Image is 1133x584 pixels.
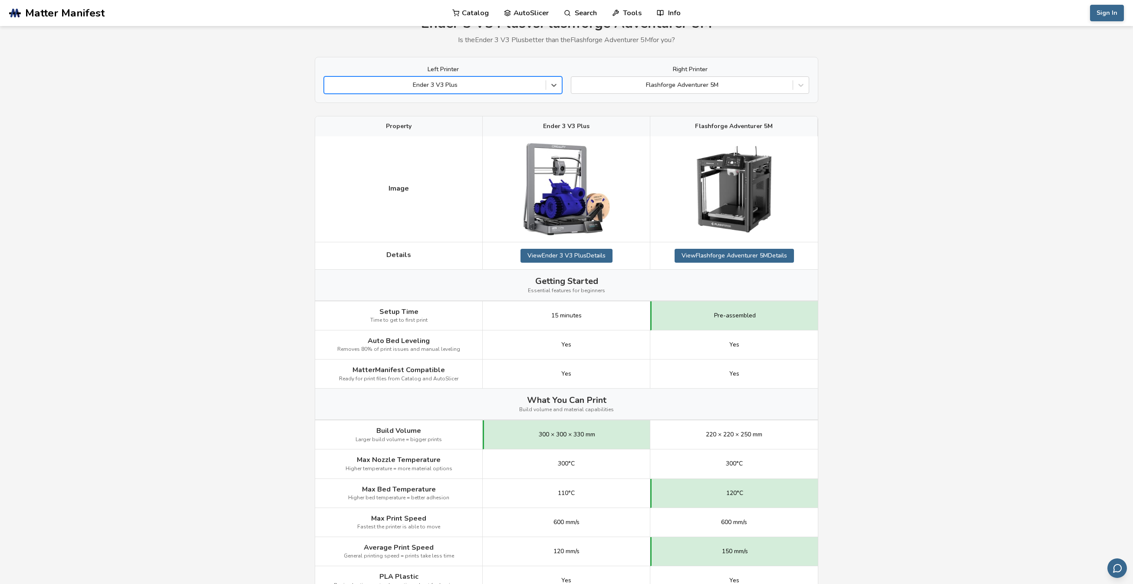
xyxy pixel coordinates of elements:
[726,460,743,467] span: 300°C
[571,66,809,73] label: Right Printer
[376,427,421,435] span: Build Volume
[386,123,412,130] span: Property
[726,490,743,497] span: 120°C
[714,312,756,319] span: Pre-assembled
[368,337,430,345] span: Auto Bed Leveling
[315,16,818,32] h1: Ender 3 V3 Plus vs Flashforge Adventurer 5M
[362,485,436,493] span: Max Bed Temperature
[386,251,411,259] span: Details
[1107,558,1127,578] button: Send feedback via email
[370,317,428,323] span: Time to get to first print
[691,146,777,233] img: Flashforge Adventurer 5M
[561,370,571,377] span: Yes
[389,185,409,192] span: Image
[558,460,575,467] span: 300°C
[339,376,458,382] span: Ready for print files from Catalog and AutoSlicer
[315,36,818,44] p: Is the Ender 3 V3 Plus better than the Flashforge Adventurer 5M for you?
[553,519,580,526] span: 600 mm/s
[371,515,426,522] span: Max Print Speed
[551,312,582,319] span: 15 minutes
[721,519,747,526] span: 600 mm/s
[523,143,610,235] img: Ender 3 V3 Plus
[348,495,449,501] span: Higher bed temperature = better adhesion
[520,249,613,263] a: ViewEnder 3 V3 PlusDetails
[357,524,440,530] span: Fastest the printer is able to move
[722,548,748,555] span: 150 mm/s
[25,7,105,19] span: Matter Manifest
[379,573,418,581] span: PLA Plastic
[324,66,562,73] label: Left Printer
[337,346,460,353] span: Removes 80% of print issues and manual leveling
[561,341,571,348] span: Yes
[539,431,595,438] span: 300 × 300 × 330 mm
[535,276,598,286] span: Getting Started
[519,407,614,413] span: Build volume and material capabilities
[543,123,590,130] span: Ender 3 V3 Plus
[553,548,580,555] span: 120 mm/s
[364,544,434,551] span: Average Print Speed
[558,490,575,497] span: 110°C
[576,82,577,89] input: Flashforge Adventurer 5M
[695,123,773,130] span: Flashforge Adventurer 5M
[528,288,605,294] span: Essential features for beginners
[729,370,739,377] span: Yes
[352,366,445,374] span: MatterManifest Compatible
[344,553,454,559] span: General printing speed = prints take less time
[706,431,762,438] span: 220 × 220 × 250 mm
[675,249,794,263] a: ViewFlashforge Adventurer 5MDetails
[379,308,418,316] span: Setup Time
[527,395,606,405] span: What You Can Print
[729,341,739,348] span: Yes
[356,437,442,443] span: Larger build volume = bigger prints
[1090,5,1124,21] button: Sign In
[357,456,441,464] span: Max Nozzle Temperature
[729,577,739,584] span: Yes
[561,577,571,584] span: Yes
[346,466,452,472] span: Higher temperature = more material options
